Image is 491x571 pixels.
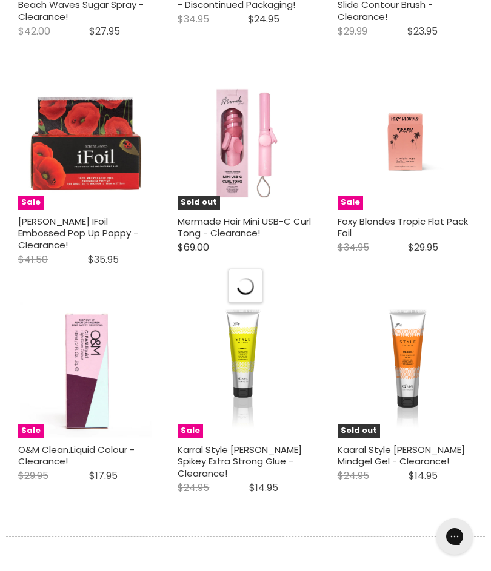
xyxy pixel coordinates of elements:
img: O&M Clean.Liquid Colour - Clearance! [20,302,152,437]
span: $29.99 [338,24,367,38]
a: Mermade Hair Mini USB-C Curl Tong - Clearance! Mermade Hair Mini USB-C Curl Tong - Clearance! Sol... [178,74,313,209]
span: $41.50 [18,252,48,266]
span: $34.95 [338,240,369,254]
img: Robert De Soto IFoil Embossed Pop Up Poppy - Clearance! [18,74,153,209]
span: $35.95 [88,252,119,266]
span: $17.95 [89,469,118,483]
a: Mermade Hair Mini USB-C Curl Tong - Clearance! [178,215,311,240]
a: Karral Style [PERSON_NAME] Spikey Extra Strong Glue - Clearance! [178,443,302,480]
span: Sale [338,196,363,210]
a: O&M Clean.Liquid Colour - Clearance! [18,443,135,468]
span: Sale [18,196,44,210]
a: Foxy Blondes Tropic Flat Pack Foil Sale [338,74,473,209]
span: Sold out [178,196,220,210]
span: $24.95 [338,469,369,483]
iframe: Gorgias live chat messenger [430,514,479,559]
span: $14.95 [409,469,438,483]
span: $23.95 [407,24,438,38]
span: $27.95 [89,24,120,38]
img: Mermade Hair Mini USB-C Curl Tong - Clearance! [178,74,313,209]
span: $29.95 [18,469,48,483]
a: Kaaral Style Perfetto Mindgel Gel - Clearance! Sold out [338,302,473,437]
span: Sale [18,424,44,438]
a: [PERSON_NAME] IFoil Embossed Pop Up Poppy - Clearance! [18,215,138,251]
a: Robert De Soto IFoil Embossed Pop Up Poppy - Clearance! Robert De Soto IFoil Embossed Pop Up Popp... [18,74,153,209]
span: $24.95 [248,12,279,26]
img: Karral Style Perfetto Spikey Extra Strong Glue - Clearance! [219,302,272,437]
span: $29.95 [408,240,438,254]
span: $24.95 [178,481,209,495]
span: $42.00 [18,24,50,38]
a: Foxy Blondes Tropic Flat Pack Foil [338,215,468,240]
a: Karral Style Perfetto Spikey Extra Strong Glue - Clearance! Sale [178,302,313,437]
span: $34.95 [178,12,209,26]
a: Kaaral Style [PERSON_NAME] Mindgel Gel - Clearance! [338,443,465,468]
a: O&M Clean.Liquid Colour - Clearance! Sale [18,302,153,437]
img: Kaaral Style Perfetto Mindgel Gel - Clearance! [380,302,430,437]
span: Sold out [338,424,380,438]
img: Foxy Blondes Tropic Flat Pack Foil [355,74,456,209]
span: $69.00 [178,240,209,254]
span: Sale [178,424,203,438]
span: $14.95 [249,481,278,495]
